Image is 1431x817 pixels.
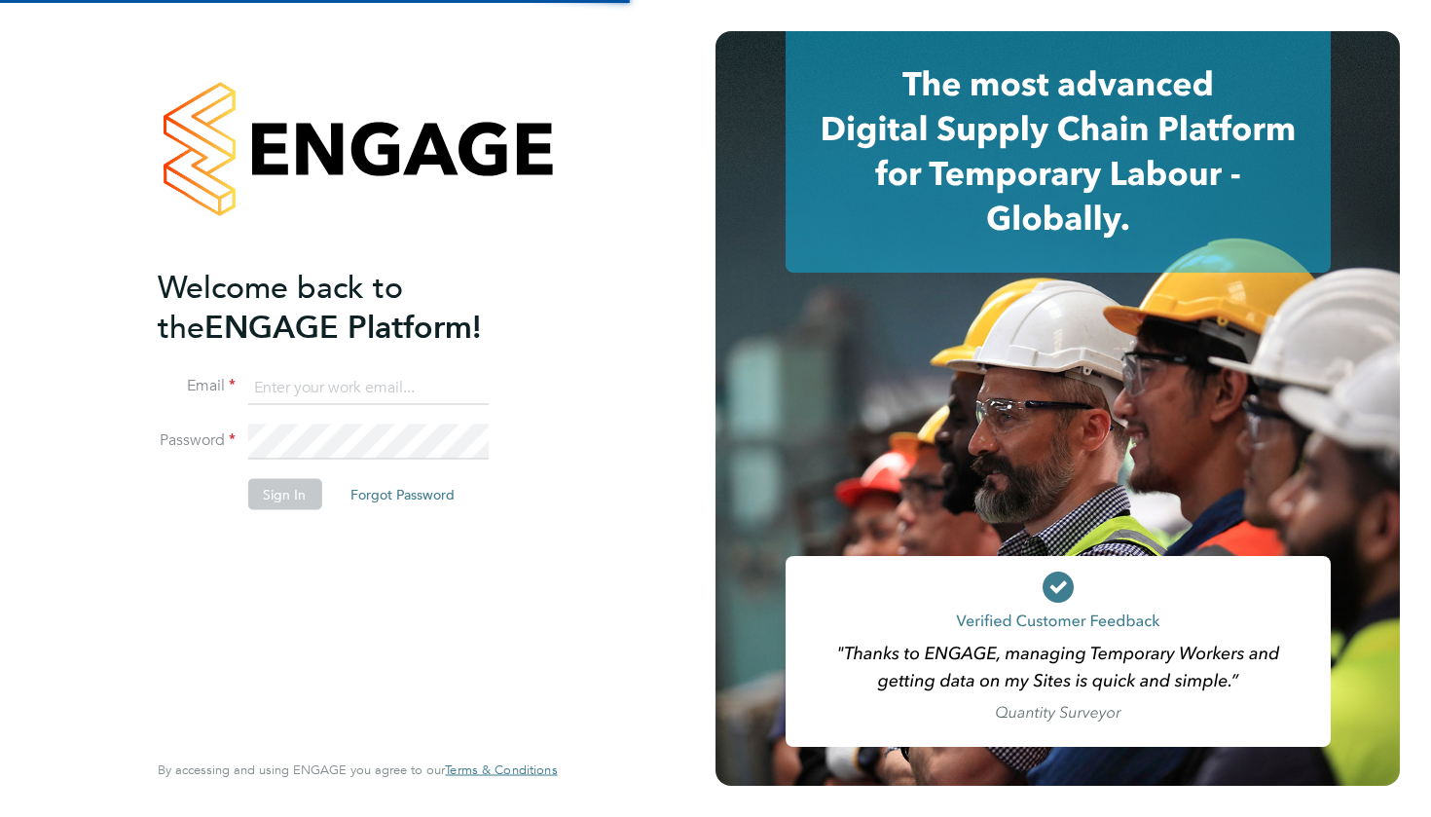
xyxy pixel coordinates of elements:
a: Terms & Conditions [445,762,557,778]
button: Forgot Password [335,479,470,510]
span: By accessing and using ENGAGE you agree to our [158,761,557,778]
label: Email [158,376,236,396]
span: Terms & Conditions [445,761,557,778]
span: Welcome back to the [158,268,403,346]
h2: ENGAGE Platform! [158,267,537,347]
button: Sign In [247,479,321,510]
label: Password [158,430,236,451]
input: Enter your work email... [247,370,488,405]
